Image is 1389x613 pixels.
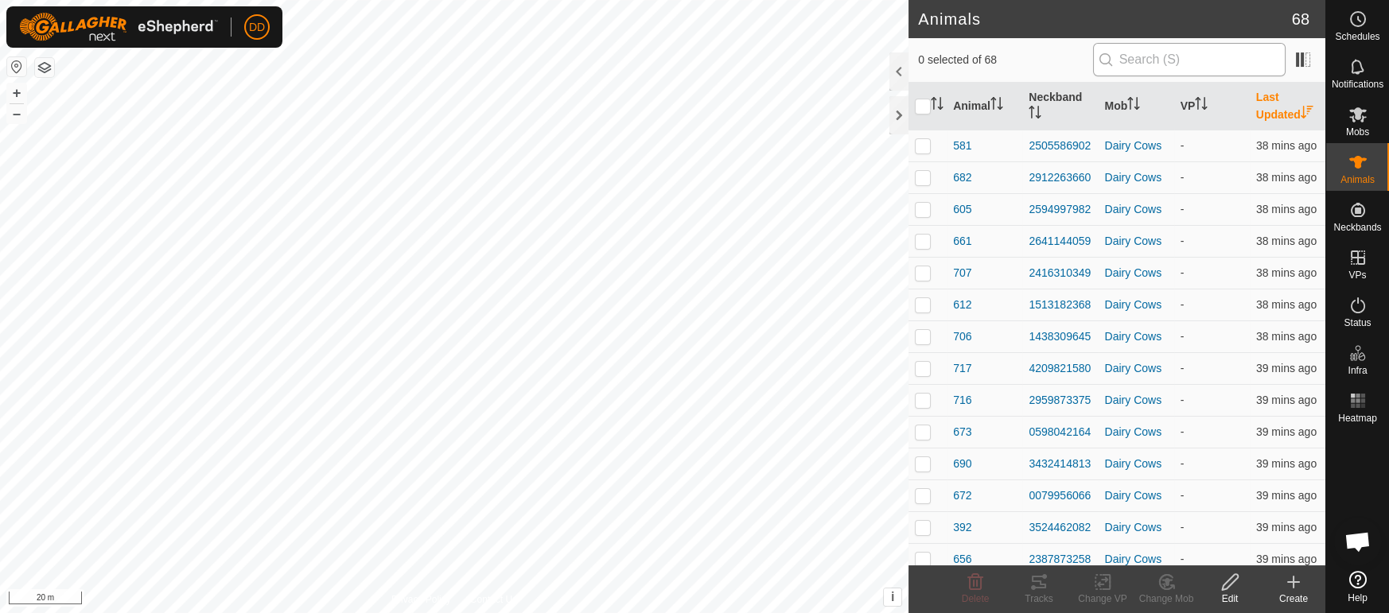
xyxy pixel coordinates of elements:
span: 690 [953,456,971,472]
div: Dairy Cows [1105,233,1168,250]
button: – [7,104,26,123]
p-sorticon: Activate to sort [1127,99,1140,112]
div: Change VP [1071,592,1134,606]
span: Status [1344,318,1371,328]
div: Dairy Cows [1105,551,1168,568]
div: Dairy Cows [1105,392,1168,409]
span: 27 Sept 2025, 5:22 pm [1256,457,1317,470]
div: Dairy Cows [1105,201,1168,218]
span: 672 [953,487,971,504]
div: 2959873375 [1029,392,1091,409]
div: Tracks [1007,592,1071,606]
div: 0079956066 [1029,487,1091,504]
span: 68 [1292,7,1309,31]
span: Schedules [1335,32,1379,41]
span: 27 Sept 2025, 5:22 pm [1256,266,1317,279]
div: 2387873258 [1029,551,1091,568]
span: 717 [953,360,971,377]
span: Neckbands [1333,223,1381,232]
div: 3524462082 [1029,519,1091,536]
div: 1513182368 [1029,297,1091,313]
div: Edit [1198,592,1262,606]
div: 3432414813 [1029,456,1091,472]
span: 0 selected of 68 [918,52,1092,68]
th: Last Updated [1250,83,1325,130]
p-sorticon: Activate to sort [1301,108,1313,121]
span: 27 Sept 2025, 5:22 pm [1256,553,1317,565]
div: Dairy Cows [1105,328,1168,345]
app-display-virtual-paddock-transition: - [1181,553,1185,565]
span: 716 [953,392,971,409]
th: Neckband [1022,83,1098,130]
span: 27 Sept 2025, 5:22 pm [1256,203,1317,215]
span: 673 [953,424,971,440]
a: Contact Us [470,592,517,607]
div: Dairy Cows [1105,424,1168,440]
h2: Animals [918,10,1292,29]
span: 392 [953,519,971,536]
span: Help [1348,593,1368,603]
div: Dairy Cows [1105,265,1168,281]
span: 707 [953,265,971,281]
app-display-virtual-paddock-transition: - [1181,394,1185,406]
span: 27 Sept 2025, 5:22 pm [1256,235,1317,247]
span: Infra [1348,366,1367,375]
p-sorticon: Activate to sort [990,99,1003,112]
span: 27 Sept 2025, 5:22 pm [1256,425,1317,438]
img: Gallagher Logo [19,13,218,41]
p-sorticon: Activate to sort [1195,99,1208,112]
a: Help [1326,565,1389,609]
div: Dairy Cows [1105,456,1168,472]
div: Change Mob [1134,592,1198,606]
app-display-virtual-paddock-transition: - [1181,425,1185,438]
div: Dairy Cows [1105,169,1168,186]
span: Delete [962,593,990,604]
input: Search (S) [1093,43,1286,76]
app-display-virtual-paddock-transition: - [1181,235,1185,247]
span: 27 Sept 2025, 5:22 pm [1256,171,1317,184]
div: Dairy Cows [1105,138,1168,154]
span: Animals [1340,175,1375,184]
div: 2416310349 [1029,265,1091,281]
div: 1438309645 [1029,328,1091,345]
button: Map Layers [35,58,54,77]
th: Mob [1099,83,1174,130]
span: 27 Sept 2025, 5:22 pm [1256,298,1317,311]
span: Mobs [1346,127,1369,137]
span: 27 Sept 2025, 5:22 pm [1256,139,1317,152]
p-sorticon: Activate to sort [931,99,944,112]
div: 2505586902 [1029,138,1091,154]
div: 2641144059 [1029,233,1091,250]
span: 605 [953,201,971,218]
div: Open chat [1334,518,1382,565]
span: 661 [953,233,971,250]
span: i [891,590,894,603]
app-display-virtual-paddock-transition: - [1181,139,1185,152]
th: VP [1174,83,1250,130]
span: VPs [1348,270,1366,280]
div: Dairy Cows [1105,519,1168,536]
a: Privacy Policy [391,592,451,607]
button: i [884,588,901,606]
app-display-virtual-paddock-transition: - [1181,362,1185,374]
span: 656 [953,551,971,568]
app-display-virtual-paddock-transition: - [1181,457,1185,470]
app-display-virtual-paddock-transition: - [1181,171,1185,184]
span: 27 Sept 2025, 5:22 pm [1256,394,1317,406]
app-display-virtual-paddock-transition: - [1181,266,1185,279]
div: Dairy Cows [1105,297,1168,313]
div: Dairy Cows [1105,360,1168,377]
th: Animal [947,83,1022,130]
span: 27 Sept 2025, 5:22 pm [1256,489,1317,502]
app-display-virtual-paddock-transition: - [1181,521,1185,533]
span: Heatmap [1338,413,1377,423]
div: Create [1262,592,1325,606]
button: + [7,83,26,103]
app-display-virtual-paddock-transition: - [1181,489,1185,502]
div: 0598042164 [1029,424,1091,440]
p-sorticon: Activate to sort [1029,108,1041,121]
span: 27 Sept 2025, 5:22 pm [1256,330,1317,343]
div: 2912263660 [1029,169,1091,186]
div: Dairy Cows [1105,487,1168,504]
span: 612 [953,297,971,313]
